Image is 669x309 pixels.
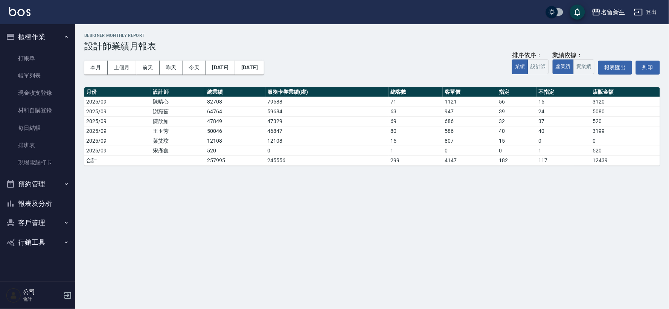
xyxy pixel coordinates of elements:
[537,116,591,126] td: 37
[235,61,264,75] button: [DATE]
[265,116,389,126] td: 47329
[151,116,205,126] td: 陳欣如
[3,27,72,47] button: 櫃檯作業
[537,107,591,116] td: 24
[108,61,136,75] button: 上個月
[553,52,594,59] div: 業績依據：
[84,155,151,165] td: 合計
[443,126,497,136] td: 586
[389,126,443,136] td: 80
[151,136,205,146] td: 葉艾玟
[636,61,660,75] button: 列印
[537,87,591,97] th: 不指定
[591,97,660,107] td: 3120
[591,146,660,155] td: 520
[512,52,549,59] div: 排序依序：
[537,126,591,136] td: 40
[443,97,497,107] td: 1121
[6,288,21,303] img: Person
[265,87,389,97] th: 服務卡券業績(虛)
[528,59,549,74] button: 設計師
[205,146,265,155] td: 520
[443,155,497,165] td: 4147
[537,136,591,146] td: 0
[591,136,660,146] td: 0
[591,107,660,116] td: 5080
[84,33,660,38] h2: Designer Monthly Report
[601,8,625,17] div: 名留新生
[265,126,389,136] td: 46847
[205,116,265,126] td: 47849
[84,41,660,52] h3: 設計師業績月報表
[205,126,265,136] td: 50046
[443,107,497,116] td: 947
[512,59,528,74] button: 業績
[3,119,72,137] a: 每日結帳
[591,155,660,165] td: 12439
[160,61,183,75] button: 昨天
[84,126,151,136] td: 2025/09
[183,61,206,75] button: 今天
[3,174,72,194] button: 預約管理
[443,146,497,155] td: 0
[3,154,72,171] a: 現場電腦打卡
[497,136,537,146] td: 15
[9,7,30,16] img: Logo
[389,136,443,146] td: 15
[553,59,574,74] button: 虛業績
[389,155,443,165] td: 299
[389,146,443,155] td: 1
[598,61,632,75] button: 報表匯出
[3,50,72,67] a: 打帳單
[389,97,443,107] td: 71
[389,116,443,126] td: 69
[497,87,537,97] th: 指定
[151,87,205,97] th: 設計師
[23,288,61,296] h5: 公司
[84,87,660,166] table: a dense table
[589,5,628,20] button: 名留新生
[3,137,72,154] a: 排班表
[265,97,389,107] td: 79588
[265,107,389,116] td: 59684
[3,84,72,102] a: 現金收支登錄
[389,107,443,116] td: 63
[205,155,265,165] td: 257995
[205,87,265,97] th: 總業績
[23,296,61,303] p: 會計
[84,146,151,155] td: 2025/09
[573,59,594,74] button: 實業績
[84,136,151,146] td: 2025/09
[443,116,497,126] td: 686
[443,87,497,97] th: 客單價
[570,5,585,20] button: save
[3,233,72,252] button: 行銷工具
[497,146,537,155] td: 0
[84,87,151,97] th: 月份
[265,155,389,165] td: 245556
[497,155,537,165] td: 182
[497,116,537,126] td: 32
[265,136,389,146] td: 12108
[84,107,151,116] td: 2025/09
[205,136,265,146] td: 12108
[591,116,660,126] td: 520
[537,97,591,107] td: 15
[3,102,72,119] a: 材料自購登錄
[84,116,151,126] td: 2025/09
[591,126,660,136] td: 3199
[591,87,660,97] th: 店販金額
[84,61,108,75] button: 本月
[265,146,389,155] td: 0
[3,67,72,84] a: 帳單列表
[206,61,235,75] button: [DATE]
[497,126,537,136] td: 40
[3,194,72,213] button: 報表及分析
[389,87,443,97] th: 總客數
[443,136,497,146] td: 807
[537,155,591,165] td: 117
[205,107,265,116] td: 64764
[537,146,591,155] td: 1
[151,107,205,116] td: 謝宛茹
